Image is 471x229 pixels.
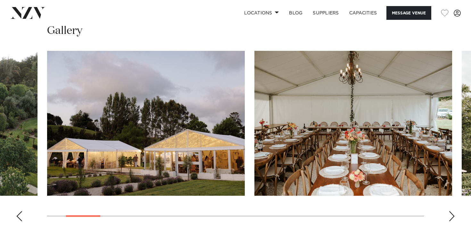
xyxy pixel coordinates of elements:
[308,6,344,20] a: SUPPLIERS
[239,6,284,20] a: Locations
[47,24,82,38] h2: Gallery
[344,6,382,20] a: Capacities
[284,6,308,20] a: BLOG
[254,51,452,196] swiper-slide: 3 / 20
[386,6,431,20] button: Message Venue
[47,51,245,196] swiper-slide: 2 / 20
[10,7,45,19] img: nzv-logo.png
